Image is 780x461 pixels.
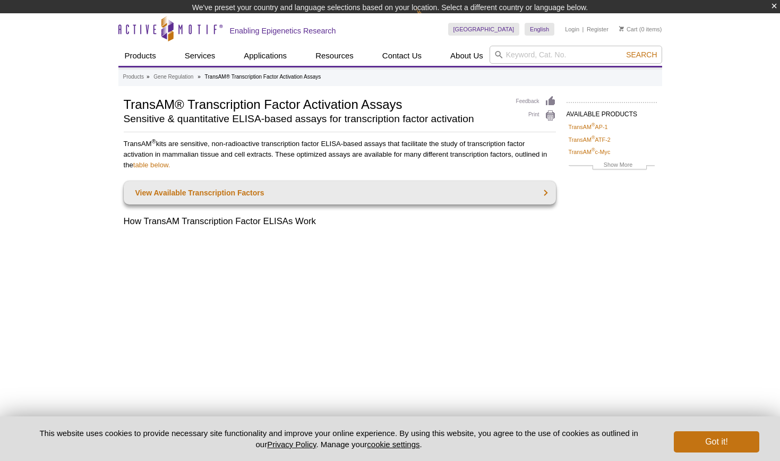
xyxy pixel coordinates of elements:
li: TransAM® Transcription Factor Activation Assays [205,74,321,80]
li: | [582,23,584,36]
a: Contact Us [376,46,428,66]
a: table below. [133,161,170,169]
a: Show More [569,160,655,172]
h1: TransAM® Transcription Factor Activation Assays [124,96,505,112]
a: Products [118,46,162,66]
a: Feedback [516,96,556,107]
sup: ® [592,148,595,153]
a: Services [178,46,222,66]
button: Got it! [674,431,759,453]
a: Login [565,25,579,33]
a: TransAM®AP-1 [569,122,608,132]
sup: ® [592,123,595,128]
p: TransAM kits are sensitive, non-radioactive transcription factor ELISA-based assays that facilita... [124,139,556,170]
a: Register [587,25,608,33]
button: cookie settings [367,440,419,449]
a: Gene Regulation [153,72,193,82]
a: TransAM®ATF-2 [569,135,611,144]
a: [GEOGRAPHIC_DATA] [448,23,520,36]
a: Resources [309,46,360,66]
a: Products [123,72,144,82]
sup: ® [592,135,595,140]
a: View Available Transcription Factors [124,181,556,204]
h2: Sensitive & quantitative ELISA-based assays for transcription factor activation [124,114,505,124]
a: TransAM®c-Myc [569,147,611,157]
a: About Us [444,46,490,66]
li: » [198,74,201,80]
h2: How TransAM Transcription Factor ELISAs Work [124,215,556,228]
input: Keyword, Cat. No. [490,46,662,64]
h2: Enabling Epigenetics Research [230,26,336,36]
li: (0 items) [619,23,662,36]
sup: ® [152,138,156,144]
img: Your Cart [619,26,624,31]
a: Applications [237,46,293,66]
li: » [147,74,150,80]
img: Change Here [416,8,444,33]
a: Privacy Policy [267,440,316,449]
button: Search [623,50,660,59]
a: Cart [619,25,638,33]
p: This website uses cookies to provide necessary site functionality and improve your online experie... [21,428,657,450]
a: Print [516,110,556,122]
span: Search [626,50,657,59]
h2: AVAILABLE PRODUCTS [567,102,657,121]
a: English [525,23,554,36]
